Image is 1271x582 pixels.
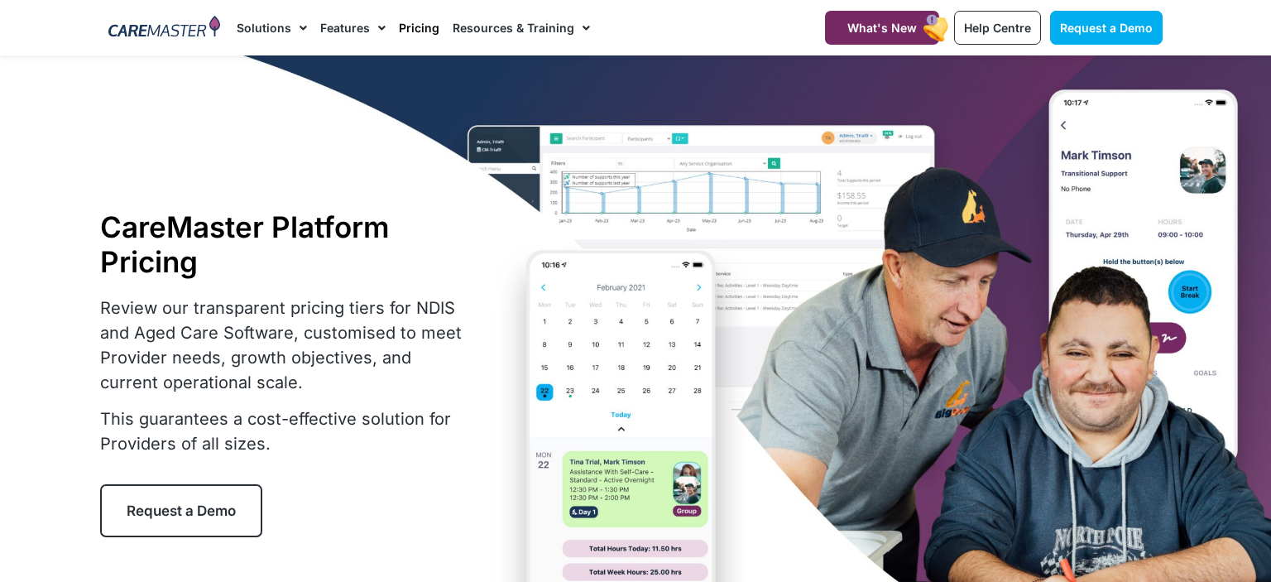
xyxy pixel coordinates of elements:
h1: CareMaster Platform Pricing [100,209,472,279]
p: This guarantees a cost-effective solution for Providers of all sizes. [100,406,472,456]
img: CareMaster Logo [108,16,220,41]
a: What's New [825,11,939,45]
span: Help Centre [964,21,1031,35]
p: Review our transparent pricing tiers for NDIS and Aged Care Software, customised to meet Provider... [100,296,472,395]
span: Request a Demo [1060,21,1153,35]
span: Request a Demo [127,503,236,519]
span: What's New [847,21,917,35]
a: Request a Demo [1050,11,1163,45]
a: Request a Demo [100,484,262,537]
a: Help Centre [954,11,1041,45]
